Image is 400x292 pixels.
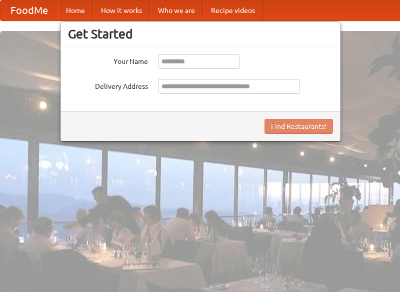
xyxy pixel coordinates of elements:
a: Who we are [150,0,203,20]
h3: Get Started [68,26,333,41]
label: Your Name [68,54,148,66]
a: Home [58,0,93,20]
label: Delivery Address [68,79,148,91]
button: Find Restaurants! [264,119,333,134]
a: FoodMe [0,0,58,20]
a: How it works [93,0,150,20]
a: Recipe videos [203,0,263,20]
